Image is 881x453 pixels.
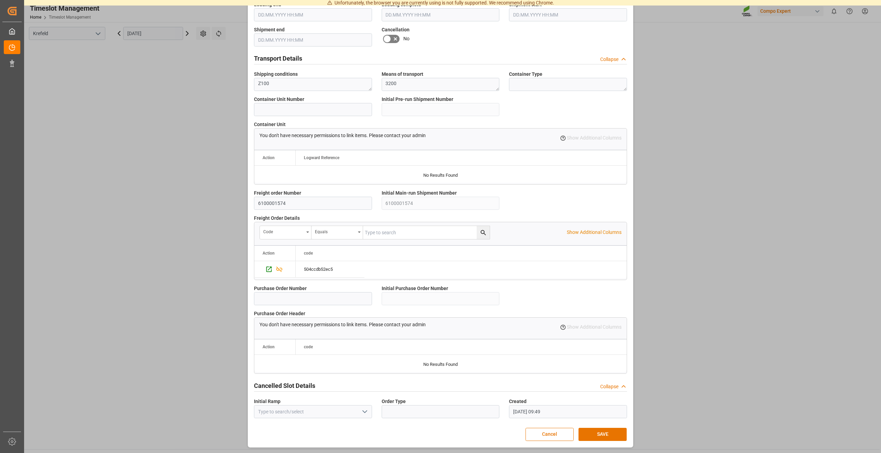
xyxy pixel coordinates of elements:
[254,8,372,21] input: DD.MM.YYYY HH:MM
[382,398,406,405] span: Order Type
[382,78,500,91] textarea: 3200
[567,229,622,236] p: Show Additional Columns
[382,285,448,292] span: Initial Purchase Order Number
[254,189,301,197] span: Freight order Number
[254,121,286,128] span: Container Unit
[254,33,372,47] input: DD.MM.YYYY HH:MM
[382,71,423,78] span: Means of transport
[260,226,311,239] button: open menu
[263,251,275,256] div: Action
[477,226,490,239] button: search button
[254,26,285,33] span: Shipment end
[263,155,275,160] div: Action
[382,189,457,197] span: Initial Main-run Shipment Number
[304,251,313,256] span: code
[254,405,372,418] input: Type to search/select
[509,398,527,405] span: Created
[403,35,410,42] span: No
[579,428,627,441] button: SAVE
[263,227,304,235] div: code
[254,54,302,63] h2: Transport Details
[509,71,542,78] span: Container Type
[304,155,339,160] span: Logward Reference
[254,398,280,405] span: Initial Ramp
[600,56,618,63] div: Collapse
[363,226,490,239] input: Type to search
[296,261,364,278] div: Press SPACE to select this row.
[254,261,296,278] div: Press SPACE to select this row.
[254,381,315,390] h2: Cancelled Slot Details
[254,78,372,91] textarea: Z100
[263,344,275,349] div: Action
[382,8,500,21] input: DD.MM.YYYY HH:MM
[509,405,627,418] input: DD.MM.YYYY HH:MM
[254,96,304,103] span: Container Unit Number
[382,26,410,33] span: Cancellation
[382,96,453,103] span: Initial Pre-run Shipment Number
[254,71,298,78] span: Shipping conditions
[311,226,363,239] button: open menu
[259,321,426,328] p: You don't have necessary permissions to link items. Please contact your admin
[259,132,426,139] p: You don't have necessary permissions to link items. Please contact your admin
[526,428,574,441] button: Cancel
[304,344,313,349] span: code
[600,383,618,390] div: Collapse
[509,8,627,21] input: DD.MM.YYYY HH:MM
[254,285,307,292] span: Purchase Order Number
[315,227,355,235] div: Equals
[254,215,300,222] span: Freight Order Details
[254,310,305,317] span: Purchase Order Header
[296,261,364,277] div: 504ccdb52ec5
[359,406,369,417] button: open menu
